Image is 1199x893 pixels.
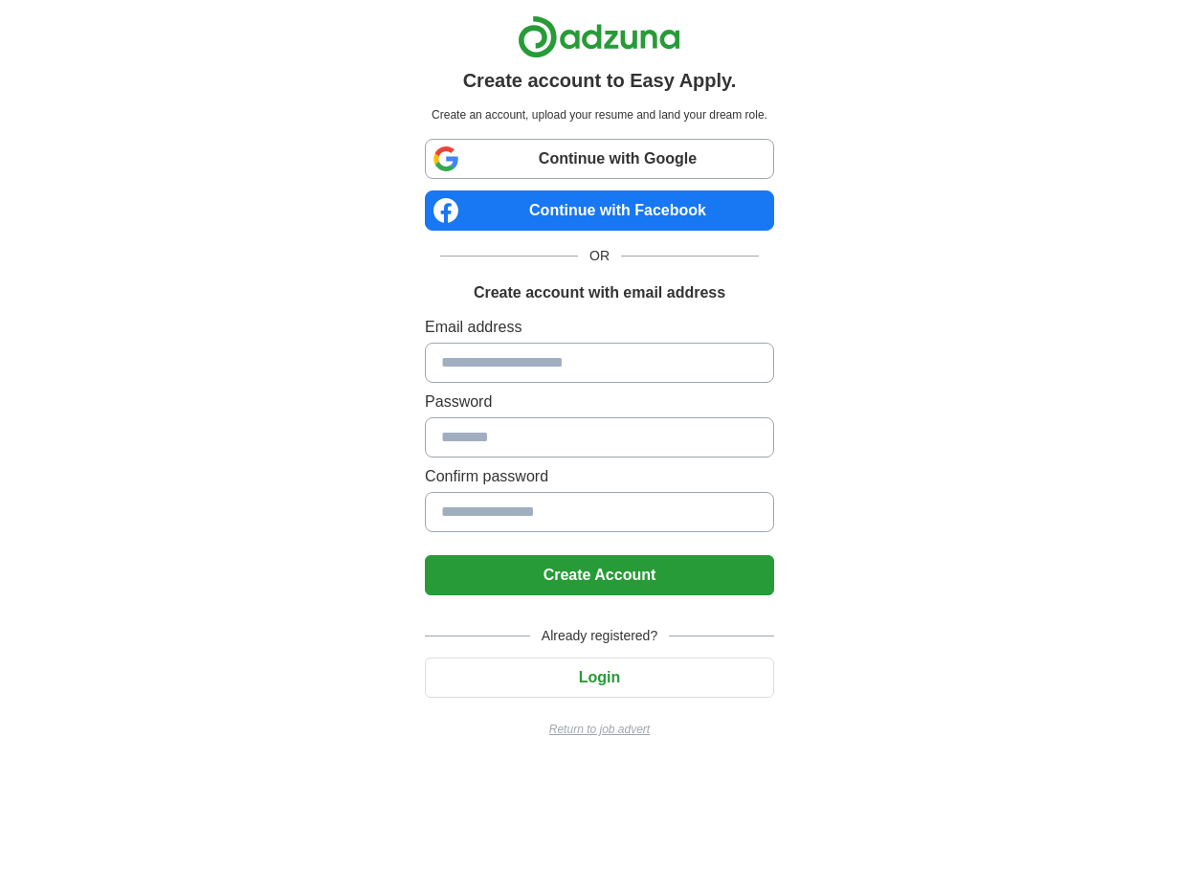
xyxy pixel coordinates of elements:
button: Create Account [425,555,774,595]
span: Already registered? [530,626,669,646]
h1: Create account with email address [474,281,725,304]
a: Continue with Google [425,139,774,179]
label: Email address [425,316,774,339]
img: Adzuna logo [518,15,680,58]
h1: Create account to Easy Apply. [463,66,737,95]
label: Confirm password [425,465,774,488]
a: Return to job advert [425,721,774,738]
p: Create an account, upload your resume and land your dream role. [429,106,770,123]
span: OR [578,246,621,266]
a: Continue with Facebook [425,190,774,231]
button: Login [425,658,774,698]
a: Login [425,669,774,685]
label: Password [425,391,774,413]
